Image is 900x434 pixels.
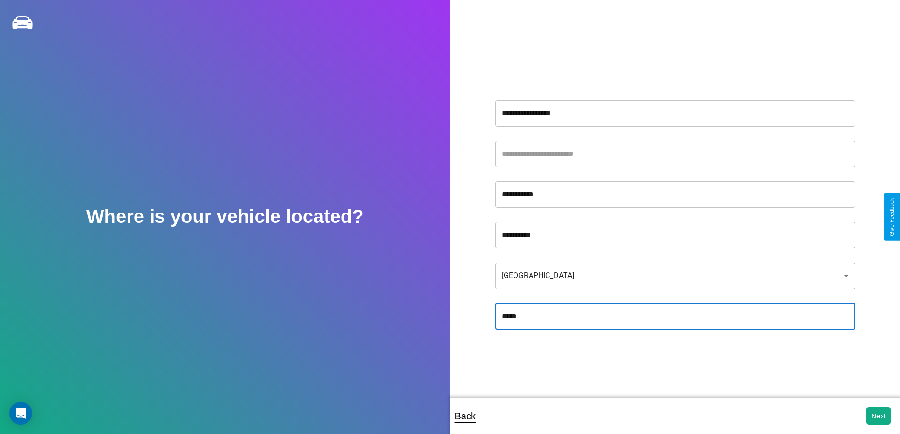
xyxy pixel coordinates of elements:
[889,198,895,236] div: Give Feedback
[86,206,364,227] h2: Where is your vehicle located?
[455,408,476,425] p: Back
[866,407,891,425] button: Next
[9,402,32,425] div: Open Intercom Messenger
[495,263,855,289] div: [GEOGRAPHIC_DATA]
